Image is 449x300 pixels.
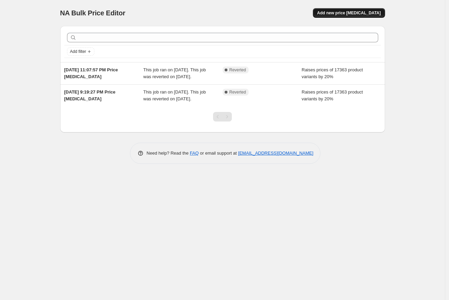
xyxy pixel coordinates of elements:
[313,8,385,18] button: Add new price [MEDICAL_DATA]
[302,67,363,79] span: Raises prices of 17363 product variants by 20%
[229,67,246,73] span: Reverted
[67,47,94,56] button: Add filter
[213,112,232,122] nav: Pagination
[302,89,363,101] span: Raises prices of 17363 product variants by 20%
[143,89,206,101] span: This job ran on [DATE]. This job was reverted on [DATE].
[64,89,116,101] span: [DATE] 9:19:27 PM Price [MEDICAL_DATA]
[64,67,118,79] span: [DATE] 11:07:57 PM Price [MEDICAL_DATA]
[190,151,199,156] a: FAQ
[199,151,238,156] span: or email support at
[70,49,86,54] span: Add filter
[60,9,126,17] span: NA Bulk Price Editor
[238,151,313,156] a: [EMAIL_ADDRESS][DOMAIN_NAME]
[147,151,190,156] span: Need help? Read the
[229,89,246,95] span: Reverted
[317,10,381,16] span: Add new price [MEDICAL_DATA]
[143,67,206,79] span: This job ran on [DATE]. This job was reverted on [DATE].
